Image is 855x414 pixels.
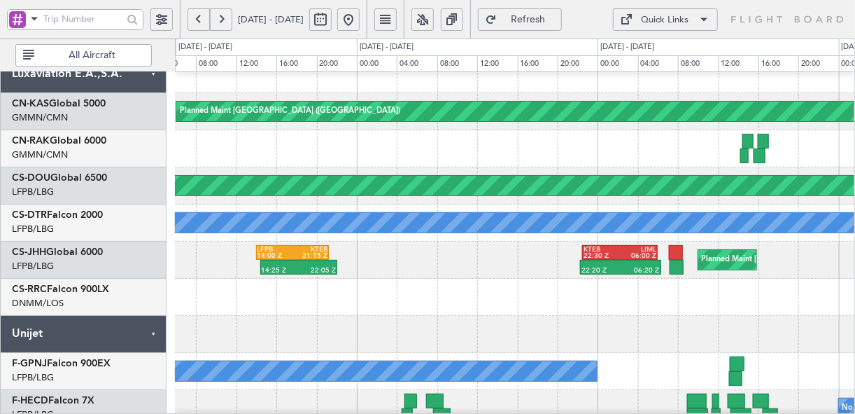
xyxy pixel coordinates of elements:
[600,41,654,53] div: [DATE] - [DATE]
[12,223,54,235] a: LFPB/LBG
[12,136,50,146] span: CN-RAK
[478,8,562,31] button: Refresh
[156,55,196,72] div: 04:00
[12,260,54,272] a: LFPB/LBG
[642,13,689,27] div: Quick Links
[37,50,147,60] span: All Aircraft
[437,55,477,72] div: 08:00
[196,55,236,72] div: 08:00
[719,55,758,72] div: 12:00
[12,99,49,109] span: CN-KAS
[620,252,656,259] div: 06:00 Z
[638,55,678,72] div: 04:00
[360,41,414,53] div: [DATE] - [DATE]
[558,55,598,72] div: 20:00
[317,55,357,72] div: 20:00
[262,267,299,274] div: 14:25 Z
[12,99,106,109] a: CN-KASGlobal 5000
[12,284,47,294] span: CS-RRC
[12,396,48,406] span: F-HECD
[584,252,620,259] div: 22:30 Z
[12,247,46,257] span: CS-JHH
[257,252,292,259] div: 14:00 Z
[620,246,656,253] div: LIML
[678,55,718,72] div: 08:00
[613,8,718,31] button: Quick Links
[43,8,122,29] input: Trip Number
[238,13,304,26] span: [DATE] - [DATE]
[276,55,316,72] div: 16:00
[397,55,437,72] div: 04:00
[292,246,327,253] div: KTEB
[798,55,838,72] div: 20:00
[12,371,54,384] a: LFPB/LBG
[12,359,111,368] a: F-GPNJFalcon 900EX
[12,173,50,183] span: CS-DOU
[12,297,64,310] a: DNMM/LOS
[12,210,47,220] span: CS-DTR
[12,210,103,220] a: CS-DTRFalcon 2000
[12,111,68,124] a: GMMN/CMN
[518,55,558,72] div: 16:00
[12,359,47,368] span: F-GPNJ
[12,136,106,146] a: CN-RAKGlobal 6000
[621,267,660,274] div: 06:20 Z
[12,284,109,294] a: CS-RRCFalcon 900LX
[236,55,276,72] div: 12:00
[357,55,397,72] div: 00:00
[581,267,621,274] div: 22:20 Z
[12,186,54,198] a: LFPB/LBG
[292,252,327,259] div: 21:15 Z
[758,55,798,72] div: 16:00
[180,101,400,122] div: Planned Maint [GEOGRAPHIC_DATA] ([GEOGRAPHIC_DATA])
[584,246,620,253] div: KTEB
[598,55,637,72] div: 00:00
[15,44,152,67] button: All Aircraft
[299,267,336,274] div: 22:05 Z
[477,55,517,72] div: 12:00
[178,41,232,53] div: [DATE] - [DATE]
[257,246,292,253] div: LFPB
[12,149,68,161] a: GMMN/CMN
[12,247,103,257] a: CS-JHHGlobal 6000
[500,15,557,25] span: Refresh
[12,396,94,406] a: F-HECDFalcon 7X
[12,173,107,183] a: CS-DOUGlobal 6500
